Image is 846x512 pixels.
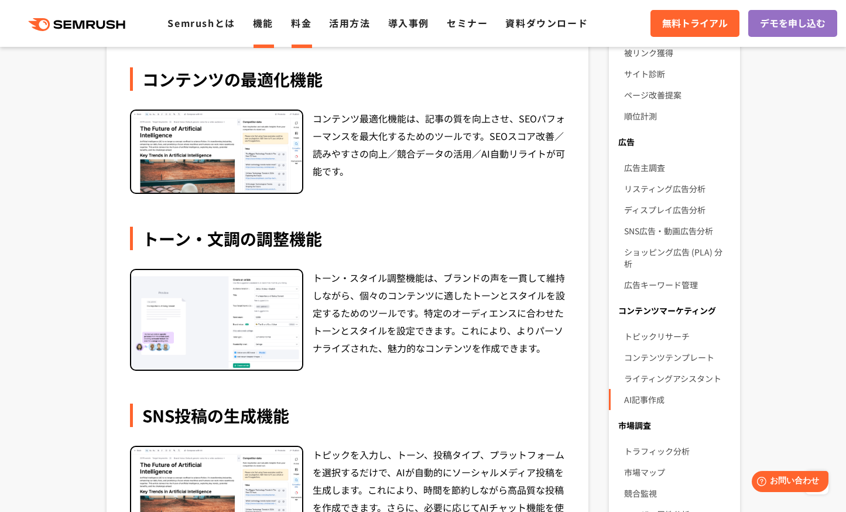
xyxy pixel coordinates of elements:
a: コンテンツテンプレート [624,347,730,368]
a: ライティングアシスタント [624,368,730,389]
div: 市場調査 [609,415,739,436]
a: 無料トライアル [650,10,739,37]
a: AI記事作成 [624,389,730,410]
a: サイト診断 [624,63,730,84]
a: SNS広告・動画広告分析 [624,220,730,241]
div: トーン・スタイル調整機能は、ブランドの声を一貫して維持しながら、個々のコンテンツに適したトーンとスタイルを設定するためのツールです。特定のオーディエンスに合わせたトーンとスタイルを設定できます。... [313,269,566,371]
a: ディスプレイ広告分析 [624,199,730,220]
div: コンテンツ最適化機能は、記事の質を向上させ、SEOパフォーマンスを最大化するためのツールです。SEOスコア改善／読みやすさの向上／競合データの活用／AI自動リライトが可能です。 [313,110,566,194]
a: 料金 [291,16,311,30]
div: 広告 [609,131,739,152]
a: ページ改善提案 [624,84,730,105]
iframe: Help widget launcher [742,466,833,499]
a: 競合監視 [624,483,730,504]
a: 被リンク獲得 [624,42,730,63]
a: 活用方法 [329,16,370,30]
a: セミナー [447,16,488,30]
a: リスティング広告分析 [624,178,730,199]
a: 機能 [253,16,273,30]
div: トーン・文調の調整機能 [130,227,566,250]
a: 広告主調査 [624,157,730,178]
img: コンテンツの最適化機能 [131,111,302,193]
img: トーン・文調の調整機能 [131,270,302,370]
a: デモを申し込む [748,10,837,37]
a: 市場マップ [624,462,730,483]
div: コンテンツマーケティング [609,300,739,321]
a: トラフィック分析 [624,441,730,462]
span: デモを申し込む [760,16,826,31]
div: コンテンツの最適化機能 [130,67,566,91]
a: 資料ダウンロード [505,16,588,30]
a: 広告キーワード管理 [624,274,730,295]
a: ショッピング広告 (PLA) 分析 [624,241,730,274]
span: 無料トライアル [662,16,728,31]
a: 導入事例 [388,16,429,30]
a: トピックリサーチ [624,326,730,347]
div: SNS投稿の生成機能 [130,404,566,427]
a: Semrushとは [167,16,235,30]
a: 順位計測 [624,105,730,127]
